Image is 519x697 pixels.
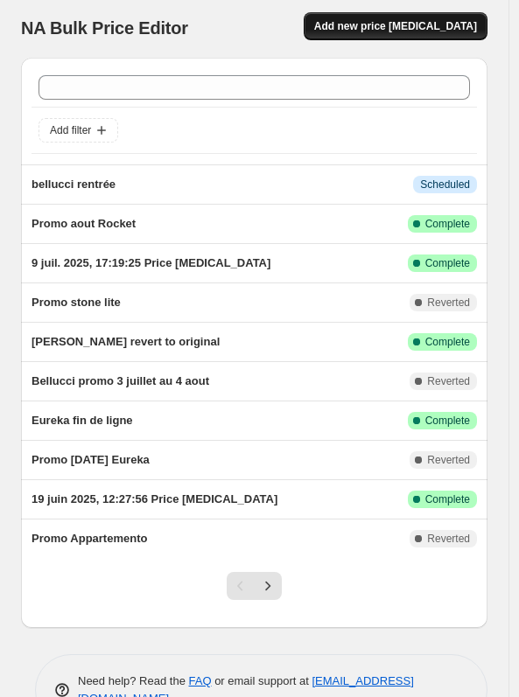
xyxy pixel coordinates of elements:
span: Promo aout Rocket [32,217,136,230]
button: Add filter [39,118,118,143]
span: Bellucci promo 3 juillet au 4 aout [32,374,209,387]
span: Promo stone lite [32,296,121,309]
span: Reverted [427,296,470,310]
span: Complete [425,256,470,270]
span: NA Bulk Price Editor [21,18,188,38]
nav: Pagination [227,572,282,600]
button: Add new price [MEDICAL_DATA] [304,12,487,40]
span: Reverted [427,374,470,388]
span: Eureka fin de ligne [32,414,133,427]
span: Complete [425,217,470,231]
span: [PERSON_NAME] revert to original [32,335,220,348]
span: 19 juin 2025, 12:27:56 Price [MEDICAL_DATA] [32,492,277,505]
span: Reverted [427,453,470,467]
span: Complete [425,335,470,349]
span: Promo Appartemento [32,532,147,545]
span: 9 juil. 2025, 17:19:25 Price [MEDICAL_DATA] [32,256,270,269]
span: Add new price [MEDICAL_DATA] [314,19,477,33]
span: Complete [425,492,470,506]
span: bellucci rentrée [32,178,116,191]
span: Need help? Read the [78,674,189,687]
span: Scheduled [420,178,470,192]
span: or email support at [212,674,312,687]
a: FAQ [189,674,212,687]
span: Add filter [50,123,91,137]
span: Promo [DATE] Eureka [32,453,150,466]
span: Reverted [427,532,470,546]
span: Complete [425,414,470,428]
button: Next [254,572,282,600]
